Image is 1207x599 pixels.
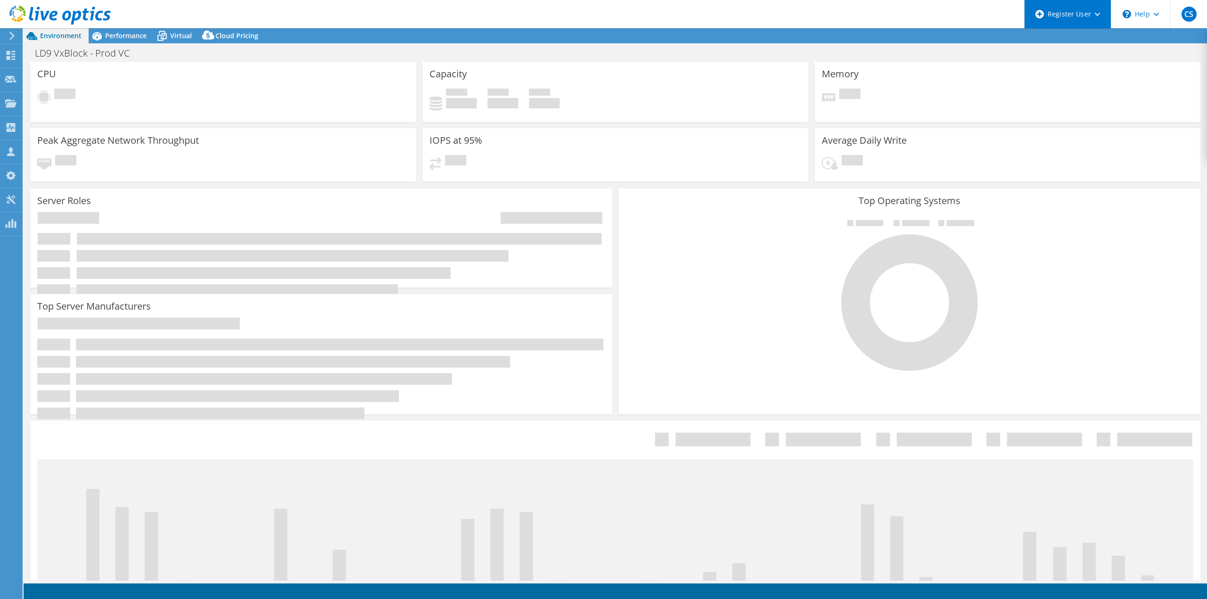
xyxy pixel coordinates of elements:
h3: CPU [37,69,56,79]
span: Pending [842,155,863,168]
h4: 0 GiB [446,98,477,108]
span: Virtual [170,31,192,40]
h1: LD9 VxBlock - Prod VC [31,48,144,58]
span: Free [488,89,509,98]
span: Pending [839,89,860,101]
span: Cloud Pricing [215,31,258,40]
span: CS [1182,7,1197,22]
h4: 0 GiB [529,98,560,108]
span: Pending [55,155,76,168]
h3: Top Server Manufacturers [37,301,151,312]
h3: Memory [822,69,859,79]
span: Pending [54,89,75,101]
span: Performance [105,31,147,40]
svg: \n [1123,10,1131,18]
h4: 0 GiB [488,98,518,108]
h3: Average Daily Write [822,135,907,146]
h3: IOPS at 95% [430,135,482,146]
span: Used [446,89,467,98]
span: Environment [40,31,82,40]
span: Pending [445,155,466,168]
h3: Capacity [430,69,467,79]
h3: Top Operating Systems [626,196,1193,206]
span: Total [529,89,550,98]
h3: Server Roles [37,196,91,206]
h3: Peak Aggregate Network Throughput [37,135,199,146]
